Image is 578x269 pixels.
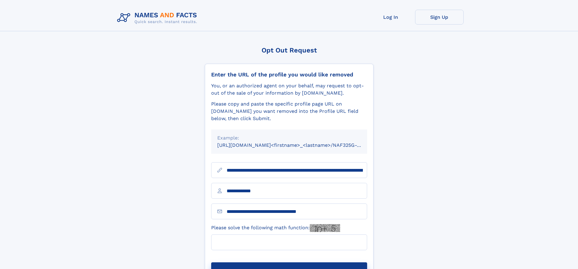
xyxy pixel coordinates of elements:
[211,100,367,122] div: Please copy and paste the specific profile page URL on [DOMAIN_NAME] you want removed into the Pr...
[415,10,464,25] a: Sign Up
[211,71,367,78] div: Enter the URL of the profile you would like removed
[367,10,415,25] a: Log In
[205,46,374,54] div: Opt Out Request
[211,224,340,232] label: Please solve the following math function:
[211,82,367,97] div: You, or an authorized agent on your behalf, may request to opt-out of the sale of your informatio...
[217,134,361,142] div: Example:
[217,142,379,148] small: [URL][DOMAIN_NAME]<firstname>_<lastname>/NAF325G-xxxxxxxx
[115,10,202,26] img: Logo Names and Facts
